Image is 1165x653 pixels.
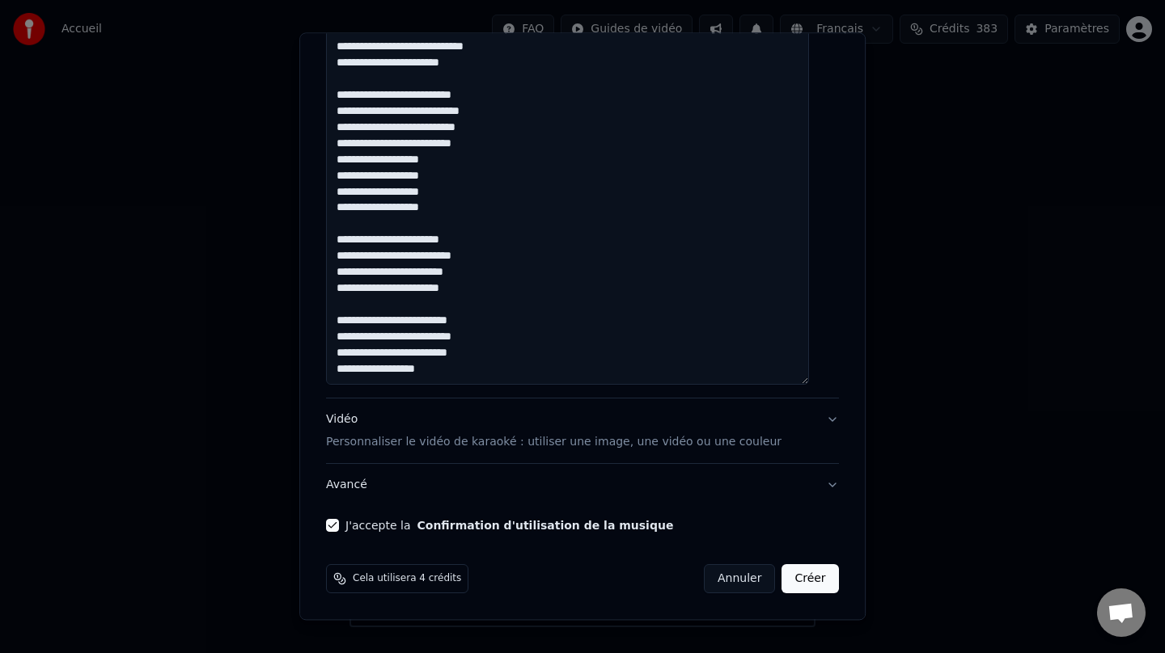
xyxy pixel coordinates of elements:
[353,572,461,585] span: Cela utilisera 4 crédits
[326,398,839,463] button: VidéoPersonnaliser le vidéo de karaoké : utiliser une image, une vidéo ou une couleur
[417,520,674,531] button: J'accepte la
[782,564,839,593] button: Créer
[345,520,673,531] label: J'accepte la
[326,434,782,450] p: Personnaliser le vidéo de karaoké : utiliser une image, une vidéo ou une couleur
[326,464,839,506] button: Avancé
[704,564,775,593] button: Annuler
[326,411,782,450] div: Vidéo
